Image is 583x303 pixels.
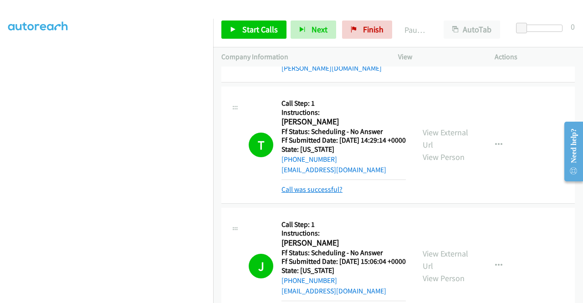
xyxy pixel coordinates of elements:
[495,51,575,62] p: Actions
[291,21,336,39] button: Next
[281,117,403,127] h2: [PERSON_NAME]
[423,152,465,162] a: View Person
[281,127,406,136] h5: Ff Status: Scheduling - No Answer
[312,24,327,35] span: Next
[281,136,406,145] h5: Ff Submitted Date: [DATE] 14:29:14 +0000
[423,273,465,283] a: View Person
[281,99,406,108] h5: Call Step: 1
[281,220,406,229] h5: Call Step: 1
[571,21,575,33] div: 0
[281,155,337,164] a: [PHONE_NUMBER]
[423,248,468,271] a: View External Url
[281,145,406,154] h5: State: [US_STATE]
[249,133,273,157] h1: T
[281,266,406,275] h5: State: [US_STATE]
[281,185,343,194] a: Call was successful?
[281,287,386,295] a: [EMAIL_ADDRESS][DOMAIN_NAME]
[281,238,403,248] h2: [PERSON_NAME]
[398,51,478,62] p: View
[281,248,406,257] h5: Ff Status: Scheduling - No Answer
[404,24,427,36] p: Paused
[281,229,406,238] h5: Instructions:
[423,127,468,150] a: View External Url
[557,115,583,188] iframe: Resource Center
[281,165,386,174] a: [EMAIL_ADDRESS][DOMAIN_NAME]
[521,25,563,32] div: Delay between calls (in seconds)
[363,24,384,35] span: Finish
[281,108,406,117] h5: Instructions:
[221,21,286,39] a: Start Calls
[444,21,500,39] button: AutoTab
[242,24,278,35] span: Start Calls
[249,254,273,278] h1: J
[281,276,337,285] a: [PHONE_NUMBER]
[281,257,406,266] h5: Ff Submitted Date: [DATE] 15:06:04 +0000
[221,51,382,62] p: Company Information
[342,21,392,39] a: Finish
